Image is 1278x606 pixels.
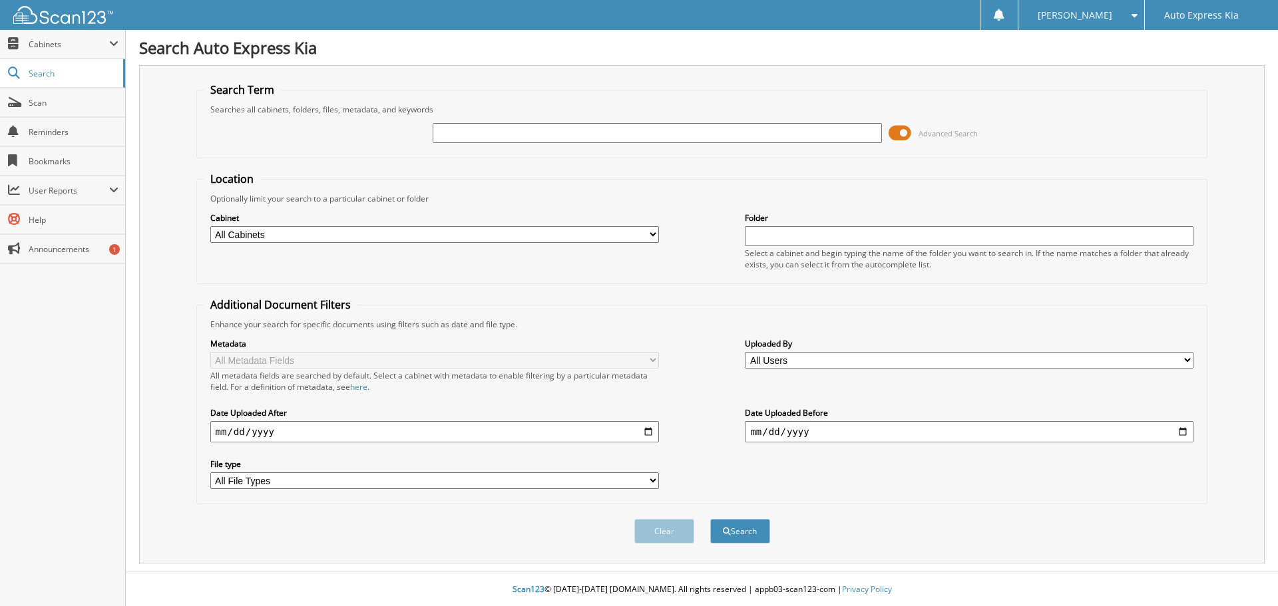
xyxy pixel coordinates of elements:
[842,583,892,595] a: Privacy Policy
[204,82,281,97] legend: Search Term
[29,243,118,255] span: Announcements
[204,297,357,312] legend: Additional Document Filters
[745,407,1193,418] label: Date Uploaded Before
[29,214,118,226] span: Help
[210,212,659,224] label: Cabinet
[29,126,118,138] span: Reminders
[745,247,1193,270] div: Select a cabinet and begin typing the name of the folder you want to search in. If the name match...
[919,128,978,138] span: Advanced Search
[204,172,260,186] legend: Location
[139,37,1265,59] h1: Search Auto Express Kia
[210,407,659,418] label: Date Uploaded After
[29,185,109,196] span: User Reports
[29,156,118,167] span: Bookmarks
[29,97,118,108] span: Scan
[210,338,659,349] label: Metadata
[745,212,1193,224] label: Folder
[210,458,659,470] label: File type
[710,519,770,543] button: Search
[1038,11,1112,19] span: [PERSON_NAME]
[29,68,116,79] span: Search
[210,421,659,442] input: start
[350,381,367,392] a: here
[13,6,113,24] img: scan123-logo-white.svg
[745,421,1193,442] input: end
[29,39,109,50] span: Cabinets
[634,519,694,543] button: Clear
[745,338,1193,349] label: Uploaded By
[204,319,1201,330] div: Enhance your search for specific documents using filters such as date and file type.
[109,244,120,255] div: 1
[1164,11,1239,19] span: Auto Express Kia
[204,193,1201,204] div: Optionally limit your search to a particular cabinet or folder
[126,573,1278,606] div: © [DATE]-[DATE] [DOMAIN_NAME]. All rights reserved | appb03-scan123-com |
[513,583,544,595] span: Scan123
[210,370,659,392] div: All metadata fields are searched by default. Select a cabinet with metadata to enable filtering b...
[204,104,1201,115] div: Searches all cabinets, folders, files, metadata, and keywords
